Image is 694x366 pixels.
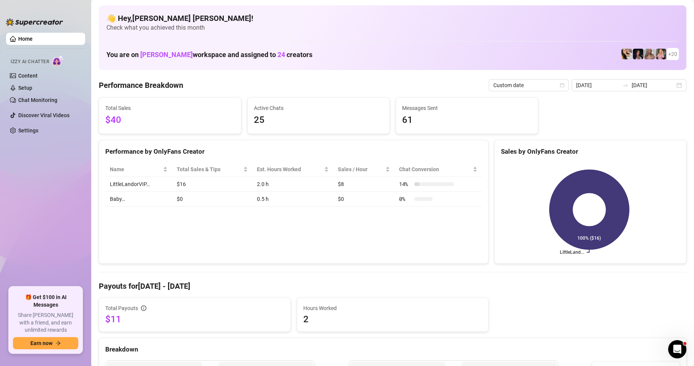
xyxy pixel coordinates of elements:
[105,304,138,312] span: Total Payouts
[576,81,620,89] input: Start date
[402,104,532,112] span: Messages Sent
[18,73,38,79] a: Content
[172,162,252,177] th: Total Sales & Tips
[333,162,395,177] th: Sales / Hour
[105,146,482,157] div: Performance by OnlyFans Creator
[105,104,235,112] span: Total Sales
[493,80,564,91] span: Custom date
[6,18,63,26] img: logo-BBDzfeDw.svg
[172,177,252,192] td: $16
[105,313,284,325] span: $11
[668,50,677,58] span: + 20
[399,195,411,203] span: 0 %
[106,51,312,59] h1: You are on workspace and assigned to creators
[656,49,666,59] img: Kenzie (@dmaxkenzfree)
[55,341,61,346] span: arrow-right
[18,85,32,91] a: Setup
[18,36,33,42] a: Home
[501,146,680,157] div: Sales by OnlyFans Creator
[18,127,38,134] a: Settings
[105,162,172,177] th: Name
[30,340,52,346] span: Earn now
[172,192,252,207] td: $0
[99,80,183,91] h4: Performance Breakdown
[402,113,532,127] span: 61
[105,344,680,355] div: Breakdown
[110,165,162,173] span: Name
[399,180,411,188] span: 14 %
[140,51,193,59] span: [PERSON_NAME]
[18,112,70,118] a: Discover Viral Videos
[623,82,629,88] span: swap-right
[106,13,679,24] h4: 👋 Hey, [PERSON_NAME] [PERSON_NAME] !
[13,337,78,349] button: Earn nowarrow-right
[560,83,564,88] span: calendar
[105,192,172,207] td: Baby…
[621,49,632,59] img: Avry (@avryjennerfree)
[52,55,64,66] img: AI Chatter
[632,81,675,89] input: End date
[18,97,57,103] a: Chat Monitoring
[668,340,686,358] iframe: Intercom live chat
[141,306,146,311] span: info-circle
[395,162,482,177] th: Chat Conversion
[13,312,78,334] span: Share [PERSON_NAME] with a friend, and earn unlimited rewards
[644,49,655,59] img: Kenzie (@dmaxkenz)
[303,304,482,312] span: Hours Worked
[333,177,395,192] td: $8
[623,82,629,88] span: to
[277,51,285,59] span: 24
[633,49,643,59] img: Baby (@babyyyybellaa)
[252,177,333,192] td: 2.0 h
[105,113,235,127] span: $40
[254,104,383,112] span: Active Chats
[177,165,242,173] span: Total Sales & Tips
[11,58,49,65] span: Izzy AI Chatter
[257,165,323,173] div: Est. Hours Worked
[303,313,482,325] span: 2
[399,165,471,173] span: Chat Conversion
[333,192,395,207] td: $0
[252,192,333,207] td: 0.5 h
[254,113,383,127] span: 25
[560,250,585,255] text: LittleLand...
[99,281,686,291] h4: Payouts for [DATE] - [DATE]
[106,24,679,32] span: Check what you achieved this month
[105,177,172,192] td: LittleLandorVIP…
[338,165,384,173] span: Sales / Hour
[13,294,78,309] span: 🎁 Get $100 in AI Messages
